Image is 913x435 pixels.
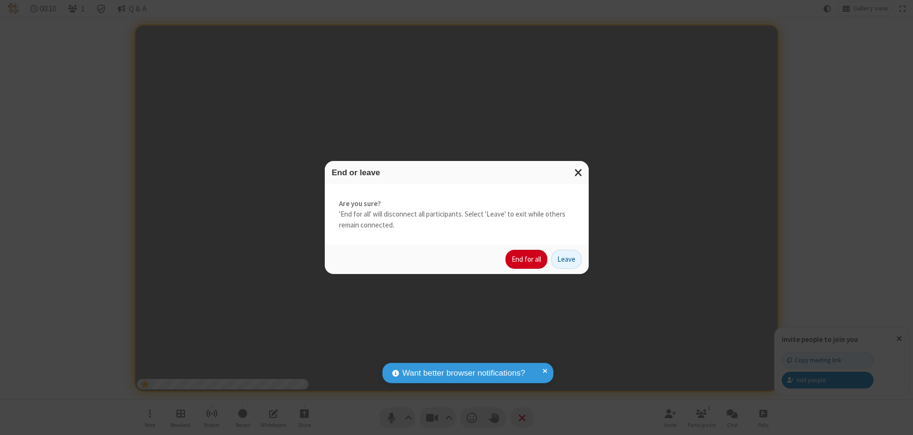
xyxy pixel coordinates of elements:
button: End for all [505,250,547,269]
button: Leave [551,250,582,269]
div: 'End for all' will disconnect all participants. Select 'Leave' to exit while others remain connec... [325,184,589,245]
h3: End or leave [332,168,582,177]
button: Close modal [569,161,589,184]
strong: Are you sure? [339,199,574,209]
span: Want better browser notifications? [402,367,525,379]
